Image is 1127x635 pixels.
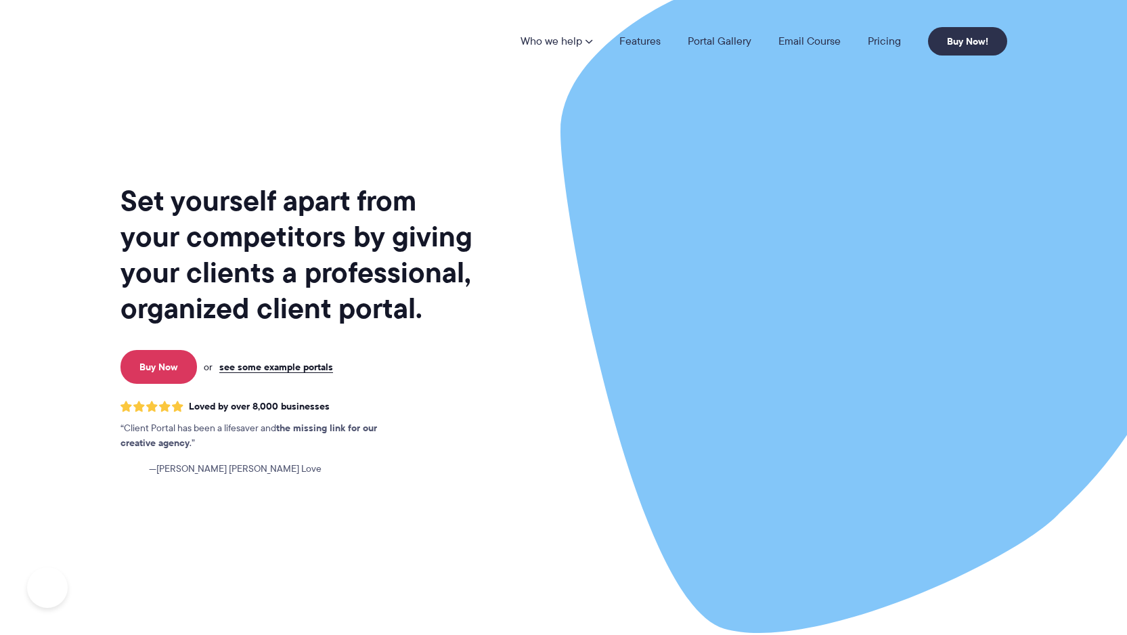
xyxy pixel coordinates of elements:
[120,420,377,450] strong: the missing link for our creative agency
[120,350,197,384] a: Buy Now
[619,36,661,47] a: Features
[27,567,68,608] iframe: Toggle Customer Support
[204,361,213,373] span: or
[219,361,333,373] a: see some example portals
[189,401,330,412] span: Loved by over 8,000 businesses
[149,462,322,477] span: [PERSON_NAME] [PERSON_NAME] Love
[928,27,1007,56] a: Buy Now!
[868,36,901,47] a: Pricing
[120,183,475,326] h1: Set yourself apart from your competitors by giving your clients a professional, organized client ...
[521,36,592,47] a: Who we help
[120,421,405,451] p: Client Portal has been a lifesaver and .
[688,36,751,47] a: Portal Gallery
[778,36,841,47] a: Email Course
